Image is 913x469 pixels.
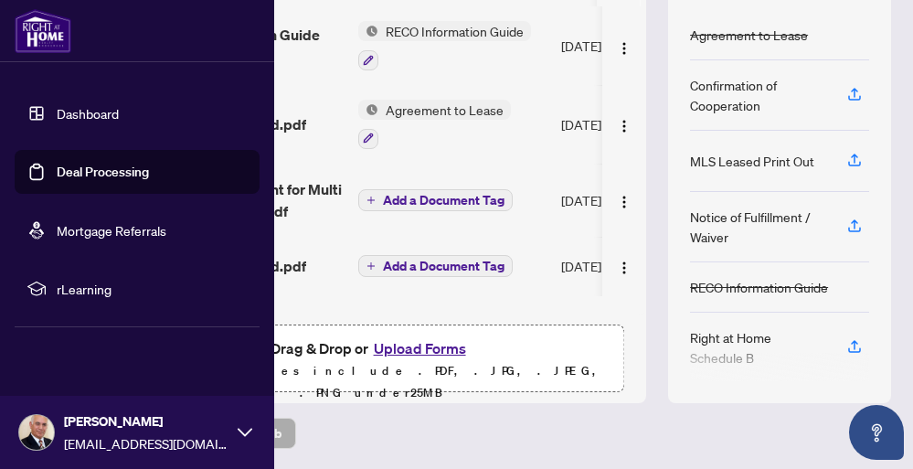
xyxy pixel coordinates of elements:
[554,164,678,237] td: [DATE]
[617,261,632,275] img: Logo
[366,261,376,271] span: plus
[378,100,511,120] span: Agreement to Lease
[610,186,639,215] button: Logo
[366,196,376,205] span: plus
[617,119,632,133] img: Logo
[617,41,632,56] img: Logo
[690,327,825,368] div: Right at Home Schedule B
[358,189,513,211] button: Add a Document Tag
[383,194,504,207] span: Add a Document Tag
[554,237,678,295] td: [DATE]
[617,195,632,209] img: Logo
[57,279,247,299] span: rLearning
[64,411,228,432] span: [PERSON_NAME]
[118,325,623,415] span: Drag & Drop orUpload FormsSupported files include .PDF, .JPG, .JPEG, .PNG under25MB
[358,100,378,120] img: Status Icon
[358,255,513,277] button: Add a Document Tag
[19,415,54,450] img: Profile Icon
[610,31,639,60] button: Logo
[358,188,513,212] button: Add a Document Tag
[383,260,504,272] span: Add a Document Tag
[690,25,808,45] div: Agreement to Lease
[690,277,828,297] div: RECO Information Guide
[368,336,472,360] button: Upload Forms
[690,75,825,115] div: Confirmation of Cooperation
[554,6,678,85] td: [DATE]
[358,21,531,70] button: Status IconRECO Information Guide
[358,100,511,149] button: Status IconAgreement to Lease
[15,9,71,53] img: logo
[610,251,639,281] button: Logo
[57,105,119,122] a: Dashboard
[358,254,513,278] button: Add a Document Tag
[849,405,904,460] button: Open asap
[57,222,166,239] a: Mortgage Referrals
[554,85,678,164] td: [DATE]
[610,110,639,139] button: Logo
[57,164,149,180] a: Deal Processing
[358,21,378,41] img: Status Icon
[64,433,228,453] span: [EMAIL_ADDRESS][DOMAIN_NAME]
[690,207,825,247] div: Notice of Fulfillment / Waiver
[271,336,472,360] span: Drag & Drop or
[690,151,814,171] div: MLS Leased Print Out
[378,21,531,41] span: RECO Information Guide
[129,360,612,404] p: Supported files include .PDF, .JPG, .JPEG, .PNG under 25 MB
